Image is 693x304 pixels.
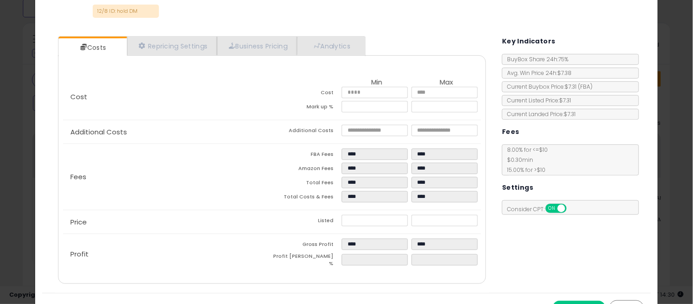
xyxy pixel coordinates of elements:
[503,146,548,174] span: 8.00 % for <= $10
[565,83,592,91] span: $7.31
[412,79,481,87] th: Max
[503,110,576,118] span: Current Landed Price: $7.31
[502,36,555,47] h5: Key Indicators
[63,128,272,136] p: Additional Costs
[503,166,545,174] span: 15.00 % for > $10
[63,93,272,101] p: Cost
[63,251,272,258] p: Profit
[503,205,579,213] span: Consider CPT:
[127,37,217,55] a: Repricing Settings
[63,173,272,181] p: Fees
[272,163,342,177] td: Amazon Fees
[272,215,342,229] td: Listed
[546,205,558,213] span: ON
[503,96,571,104] span: Current Listed Price: $7.31
[297,37,365,55] a: Analytics
[272,87,342,101] td: Cost
[58,38,126,57] a: Costs
[272,125,342,139] td: Additional Costs
[503,156,533,164] span: $0.30 min
[272,177,342,191] td: Total Fees
[272,239,342,253] td: Gross Profit
[93,5,159,18] p: 12/8 ID: hold DM
[503,83,592,91] span: Current Buybox Price:
[63,219,272,226] p: Price
[272,101,342,115] td: Mark up %
[342,79,412,87] th: Min
[578,83,592,91] span: ( FBA )
[217,37,297,55] a: Business Pricing
[272,253,342,270] td: Profit [PERSON_NAME] %
[502,182,533,193] h5: Settings
[503,69,571,77] span: Avg. Win Price 24h: $7.38
[566,205,580,213] span: OFF
[503,55,568,63] span: BuyBox Share 24h: 75%
[272,191,342,205] td: Total Costs & Fees
[272,149,342,163] td: FBA Fees
[502,126,519,138] h5: Fees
